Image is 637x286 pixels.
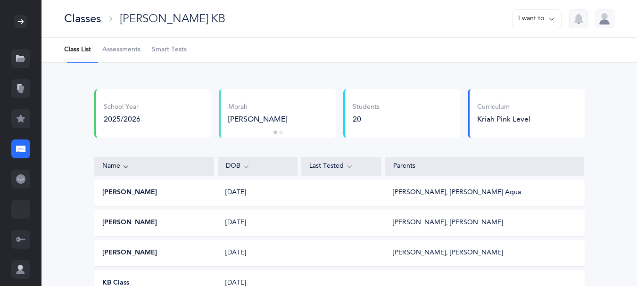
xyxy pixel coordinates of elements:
div: Kriah Pink Level [477,114,530,124]
div: Classes [64,11,101,26]
div: [DATE] [218,188,298,197]
span: Smart Tests [152,45,187,55]
div: Curriculum [477,103,530,112]
button: [PERSON_NAME] [102,218,157,228]
iframe: Drift Widget Chat Controller [590,239,626,275]
div: Students [353,103,380,112]
div: [PERSON_NAME], [PERSON_NAME] [393,248,503,258]
button: [PERSON_NAME] [102,248,157,258]
div: [DATE] [218,248,298,258]
div: 2025/2026 [104,114,141,124]
div: [PERSON_NAME], [PERSON_NAME] Aqua [393,188,521,197]
div: Name [102,161,206,172]
div: DOB [226,161,290,172]
div: 20 [353,114,380,124]
div: [PERSON_NAME], [PERSON_NAME] [393,218,503,228]
button: I want to [512,9,562,28]
button: [PERSON_NAME] [102,188,157,197]
button: 1 [273,131,277,134]
span: Assessments [102,45,141,55]
div: School Year [104,103,141,112]
button: 2 [279,131,283,134]
div: [DATE] [218,218,298,228]
div: Morah [228,103,326,112]
div: [PERSON_NAME] [228,114,326,124]
div: Parents [393,162,577,171]
div: [PERSON_NAME] KB [120,11,225,26]
div: Last Tested [309,161,373,172]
